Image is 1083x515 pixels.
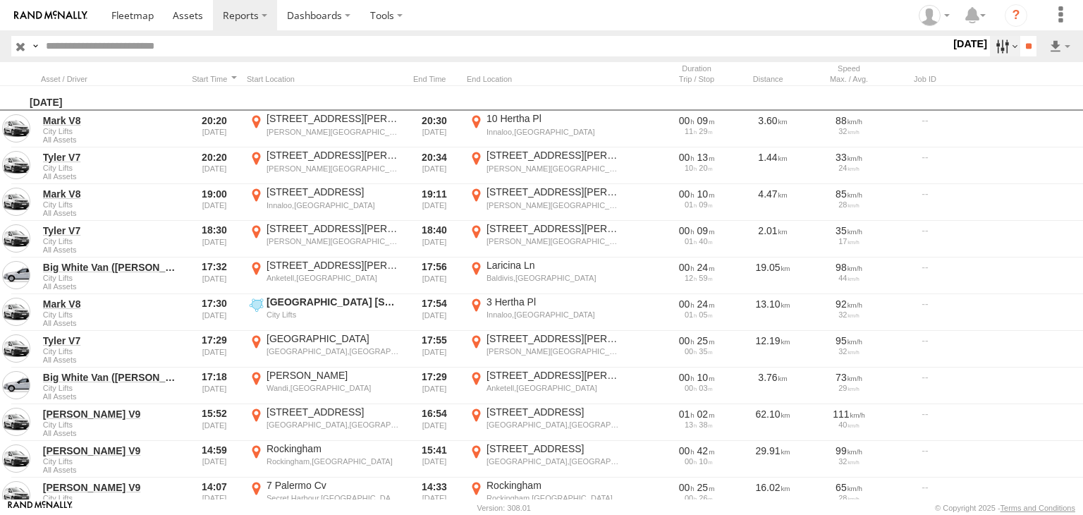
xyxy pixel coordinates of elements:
span: 00 [679,335,695,346]
div: Click to Sort [41,74,182,84]
span: 01 [679,408,695,420]
a: View Asset in Asset Management [2,481,30,509]
div: Baldivis,[GEOGRAPHIC_DATA] [487,273,620,283]
span: 10 [685,164,697,172]
label: Click to View Event Location [467,442,622,476]
span: 10 [697,372,715,383]
div: [STREET_ADDRESS][PERSON_NAME] [267,259,400,272]
span: 09 [697,225,715,236]
span: 12 [685,274,697,282]
div: 14:07 [DATE] [188,479,241,513]
span: City Lifts [43,200,180,209]
span: Filter Results to this Group [43,282,180,291]
div: 1.44 [738,149,808,183]
span: 01 [685,310,697,319]
div: 20:30 [DATE] [408,112,461,146]
div: 20:34 [DATE] [408,149,461,183]
a: View Asset in Asset Management [2,151,30,179]
div: 16:54 [DATE] [408,406,461,440]
span: City Lifts [43,310,180,319]
a: View Asset in Asset Management [2,261,30,289]
div: 14:59 [DATE] [188,442,241,476]
span: City Lifts [43,457,180,466]
div: Rockingham [267,442,400,455]
div: 88 [816,114,882,127]
div: 17 [816,237,882,246]
div: [STREET_ADDRESS][PERSON_NAME] [267,112,400,125]
div: [813s] 23/09/2025 20:20 - 23/09/2025 20:34 [663,151,730,164]
label: Click to View Event Location [467,222,622,256]
div: © Copyright 2025 - [935,504,1075,512]
span: 13 [697,152,715,163]
div: 4.47 [738,186,808,219]
a: Big White Van ([PERSON_NAME]) [43,371,180,384]
div: [GEOGRAPHIC_DATA],[GEOGRAPHIC_DATA] [487,420,620,430]
div: 17:55 [DATE] [408,332,461,366]
span: 09 [697,115,715,126]
a: Mark V8 [43,188,180,200]
div: 95 [816,334,882,347]
label: Click to View Event Location [467,296,622,329]
div: Click to Sort [408,74,461,84]
div: 3 Hertha Pl [487,296,620,308]
div: 85 [816,188,882,200]
div: [GEOGRAPHIC_DATA],[GEOGRAPHIC_DATA] [267,346,400,356]
span: Filter Results to this Group [43,466,180,474]
div: 14:33 [DATE] [408,479,461,513]
span: 26 [699,494,712,502]
a: View Asset in Asset Management [2,114,30,143]
label: Click to View Event Location [247,442,402,476]
div: 17:30 [DATE] [188,296,241,329]
div: [STREET_ADDRESS][PERSON_NAME] [487,369,620,382]
div: 99 [816,444,882,457]
a: View Asset in Asset Management [2,371,30,399]
div: 3.76 [738,369,808,403]
span: City Lifts [43,237,180,246]
div: 35 [816,224,882,237]
label: Click to View Event Location [467,332,622,366]
div: Click to Sort [188,74,241,84]
span: 24 [697,298,715,310]
span: 01 [685,237,697,246]
div: 73 [816,371,882,384]
div: 7 Palermo Cv [267,479,400,492]
a: Visit our Website [8,501,73,515]
label: Click to View Event Location [247,112,402,146]
div: [PERSON_NAME][GEOGRAPHIC_DATA],[GEOGRAPHIC_DATA] [487,346,620,356]
div: [PERSON_NAME] [267,369,400,382]
div: Wandi,[GEOGRAPHIC_DATA] [267,383,400,393]
span: 20 [699,164,712,172]
div: 33 [816,151,882,164]
a: Tyler V7 [43,334,180,347]
span: 38 [699,420,712,429]
a: View Asset in Asset Management [2,334,30,363]
div: [PERSON_NAME][GEOGRAPHIC_DATA],[GEOGRAPHIC_DATA] [267,164,400,174]
a: View Asset in Asset Management [2,298,30,326]
label: Click to View Event Location [467,406,622,440]
span: Filter Results to this Group [43,429,180,437]
a: View Asset in Asset Management [2,444,30,473]
a: View Asset in Asset Management [2,188,30,216]
div: 10 Hertha Pl [487,112,620,125]
div: [1445s] 23/09/2025 17:30 - 23/09/2025 17:54 [663,298,730,310]
label: [DATE] [950,36,990,51]
span: 00 [679,115,695,126]
div: [STREET_ADDRESS][PERSON_NAME] [267,149,400,162]
span: 00 [679,152,695,163]
span: 03 [699,384,712,392]
div: 17:54 [DATE] [408,296,461,329]
div: 17:32 [DATE] [188,259,241,293]
div: 12.19 [738,332,808,366]
label: Click to View Event Location [247,296,402,329]
div: 17:29 [DATE] [188,332,241,366]
span: 10 [699,457,712,466]
label: Export results as... [1048,36,1072,56]
div: Secret Harbour,[GEOGRAPHIC_DATA] [267,493,400,503]
div: Version: 308.01 [477,504,531,512]
div: 17:29 [DATE] [408,369,461,403]
div: Innaloo,[GEOGRAPHIC_DATA] [487,310,620,320]
div: 19.05 [738,259,808,293]
span: 00 [679,262,695,273]
a: Big White Van ([PERSON_NAME]) [43,261,180,274]
span: City Lifts [43,384,180,392]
